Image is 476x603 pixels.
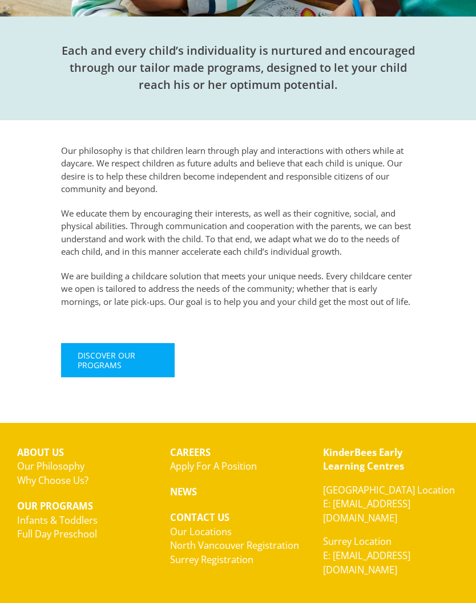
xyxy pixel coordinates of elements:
a: Discover Our Programs [61,344,174,378]
a: Surrey Registration [170,553,253,567]
p: [GEOGRAPHIC_DATA] Location [323,484,459,526]
a: E: [EMAIL_ADDRESS][DOMAIN_NAME] [323,498,410,525]
p: We educate them by encouraging their interests, as well as their cognitive, social, and physical ... [61,207,414,259]
a: Full Day Preschool [17,528,97,541]
span: Discover Our Programs [78,351,158,370]
strong: OUR PROGRAMS [17,500,93,513]
strong: CAREERS [170,446,211,459]
p: We are building a childcare solution that meets your unique needs. Every childcare center we open... [61,270,414,309]
strong: KinderBees Early Learning Centres [323,446,404,474]
p: Surrey Location [323,535,459,577]
strong: NEWS [170,486,197,499]
a: Our Philosophy [17,460,84,473]
a: E: [EMAIL_ADDRESS][DOMAIN_NAME] [323,549,410,577]
p: Our philosophy is that children learn through play and interactions with others while at daycare.... [61,145,414,196]
strong: ABOUT US [17,446,64,459]
a: North Vancouver Registration [170,539,299,552]
a: Apply For A Position [170,460,257,473]
h2: Each and every child’s individuality is nurtured and encouraged through our tailor made programs,... [61,43,414,94]
a: KinderBees EarlyLearning Centres [323,446,404,474]
a: Infants & Toddlers [17,514,98,527]
strong: CONTACT US [170,511,229,524]
a: Why Choose Us? [17,474,88,487]
a: Our Locations [170,525,232,539]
